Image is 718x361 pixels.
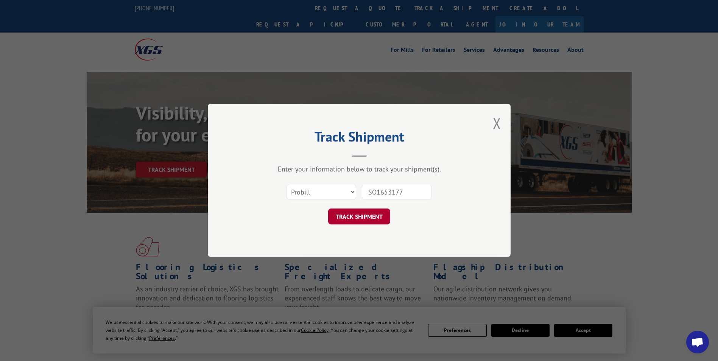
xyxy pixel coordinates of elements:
div: Open chat [686,331,709,353]
button: TRACK SHIPMENT [328,209,390,225]
input: Number(s) [362,184,431,200]
div: Enter your information below to track your shipment(s). [246,165,473,174]
button: Close modal [493,113,501,133]
h2: Track Shipment [246,131,473,146]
